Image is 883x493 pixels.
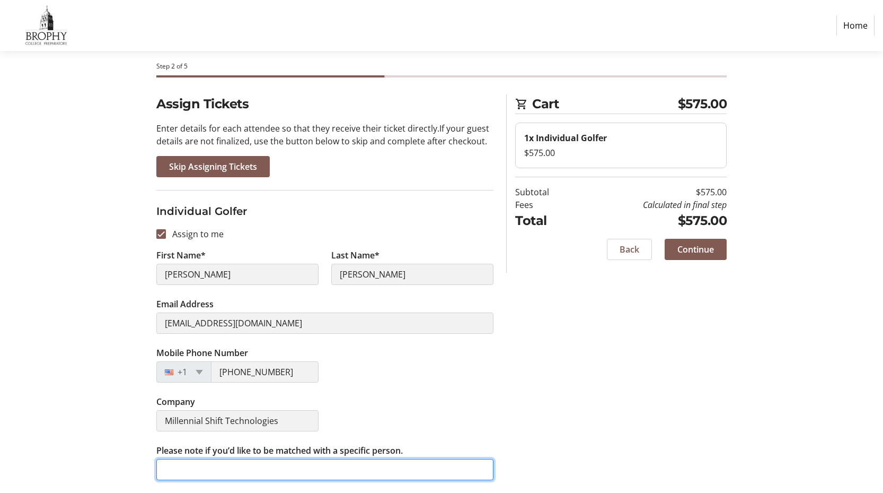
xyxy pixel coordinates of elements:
[607,239,652,260] button: Back
[576,211,727,230] td: $575.00
[331,249,379,262] label: Last Name*
[211,361,319,383] input: (201) 555-0123
[532,94,678,114] span: Cart
[156,347,248,359] label: Mobile Phone Number
[677,243,714,256] span: Continue
[515,198,576,211] td: Fees
[836,15,875,36] a: Home
[166,228,224,240] label: Assign to me
[524,146,718,159] div: $575.00
[576,198,727,211] td: Calculated in final step
[665,239,727,260] button: Continue
[515,186,576,198] td: Subtotal
[156,395,195,408] label: Company
[8,4,84,47] img: Brophy College Preparatory 's Logo
[156,156,270,177] button: Skip Assigning Tickets
[169,160,257,173] span: Skip Assigning Tickets
[678,94,727,114] span: $575.00
[156,62,727,71] div: Step 2 of 5
[515,211,576,230] td: Total
[156,444,403,457] label: Please note if you’d like to be matched with a specific person.
[156,298,214,310] label: Email Address
[620,243,639,256] span: Back
[156,203,493,219] h3: Individual Golfer
[156,122,493,148] p: Enter details for each attendee so that they receive their ticket directly. If your guest details...
[156,94,493,114] h2: Assign Tickets
[524,132,607,144] strong: 1x Individual Golfer
[156,249,206,262] label: First Name*
[576,186,727,198] td: $575.00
